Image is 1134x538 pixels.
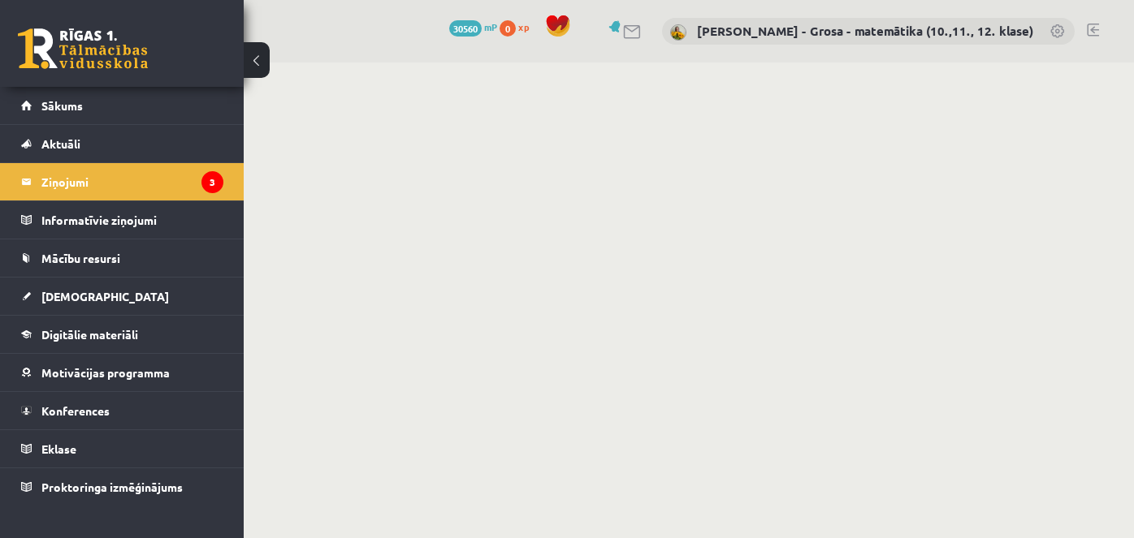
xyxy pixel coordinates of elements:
span: Aktuāli [41,136,80,151]
a: Motivācijas programma [21,354,223,391]
a: Proktoringa izmēģinājums [21,468,223,506]
span: [DEMOGRAPHIC_DATA] [41,289,169,303]
a: 0 xp [500,20,537,33]
i: 3 [201,171,223,193]
legend: Ziņojumi [41,163,223,200]
span: mP [484,20,497,33]
a: Aktuāli [21,125,223,162]
a: Digitālie materiāli [21,316,223,353]
span: xp [518,20,529,33]
span: 0 [500,20,516,37]
a: [PERSON_NAME] - Grosa - matemātika (10.,11., 12. klase) [697,23,1033,39]
a: 30560 mP [449,20,497,33]
span: 30560 [449,20,482,37]
span: Digitālie materiāli [41,327,138,342]
a: Mācību resursi [21,239,223,277]
span: Proktoringa izmēģinājums [41,480,183,494]
a: Konferences [21,392,223,429]
a: Sākums [21,87,223,124]
span: Sākums [41,98,83,113]
a: [DEMOGRAPHIC_DATA] [21,278,223,315]
a: Rīgas 1. Tālmācības vidusskola [18,28,148,69]
a: Informatīvie ziņojumi [21,201,223,239]
a: Ziņojumi3 [21,163,223,200]
legend: Informatīvie ziņojumi [41,201,223,239]
span: Mācību resursi [41,251,120,265]
img: Laima Tukāne - Grosa - matemātika (10.,11., 12. klase) [670,24,686,41]
span: Eklase [41,441,76,456]
span: Konferences [41,403,110,418]
a: Eklase [21,430,223,467]
span: Motivācijas programma [41,365,170,380]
